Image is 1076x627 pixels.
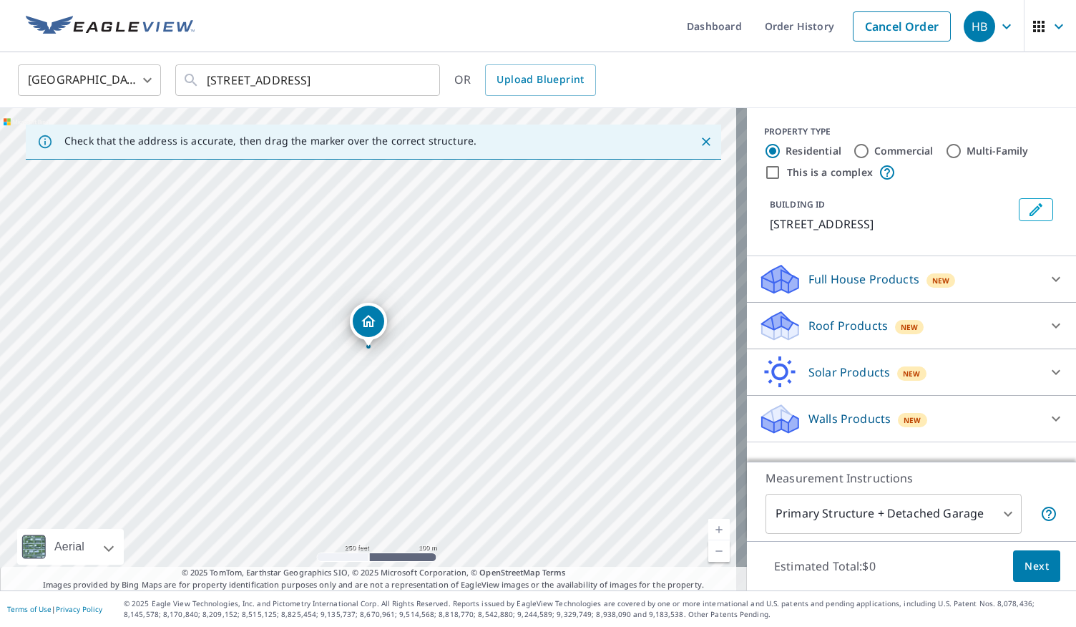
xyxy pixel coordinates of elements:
label: Commercial [874,144,934,158]
div: [GEOGRAPHIC_DATA] [18,60,161,100]
label: This is a complex [787,165,873,180]
label: Residential [786,144,841,158]
p: Measurement Instructions [766,470,1057,487]
a: Terms of Use [7,604,52,614]
p: © 2025 Eagle View Technologies, Inc. and Pictometry International Corp. All Rights Reserved. Repo... [124,598,1069,620]
p: Solar Products [808,364,890,381]
p: | [7,605,102,613]
div: Aerial [17,529,124,565]
a: Current Level 17, Zoom Out [708,540,730,562]
p: Roof Products [808,317,888,334]
label: Multi-Family [967,144,1029,158]
a: Upload Blueprint [485,64,595,96]
a: Privacy Policy [56,604,102,614]
span: New [904,414,921,426]
span: New [901,321,919,333]
div: Solar ProductsNew [758,355,1065,389]
button: Next [1013,550,1060,583]
p: Estimated Total: $0 [763,550,887,582]
div: Dropped pin, building 1, Residential property, 579 Neapolitan Way Naples, FL 34103 [350,303,387,347]
p: [STREET_ADDRESS] [770,215,1013,233]
div: HB [964,11,995,42]
input: Search by address or latitude-longitude [207,60,411,100]
a: Cancel Order [853,11,951,42]
div: OR [454,64,596,96]
span: © 2025 TomTom, Earthstar Geographics SIO, © 2025 Microsoft Corporation, © [182,567,566,579]
div: PROPERTY TYPE [764,125,1059,138]
div: Roof ProductsNew [758,308,1065,343]
img: EV Logo [26,16,195,37]
span: Next [1024,558,1049,575]
span: New [932,275,950,286]
button: Close [697,132,715,151]
p: Full House Products [808,271,919,288]
p: Walls Products [808,410,891,427]
div: Full House ProductsNew [758,262,1065,296]
div: Aerial [50,529,89,565]
a: OpenStreetMap [479,567,539,578]
p: BUILDING ID [770,198,825,210]
span: New [903,368,921,379]
div: Primary Structure + Detached Garage [766,494,1022,534]
p: Check that the address is accurate, then drag the marker over the correct structure. [64,135,476,147]
a: Current Level 17, Zoom In [708,519,730,540]
button: Edit building 1 [1019,198,1053,221]
a: Terms [542,567,566,578]
span: Upload Blueprint [497,71,584,89]
div: Walls ProductsNew [758,402,1065,436]
span: Your report will include the primary structure and a detached garage if one exists. [1040,505,1057,522]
